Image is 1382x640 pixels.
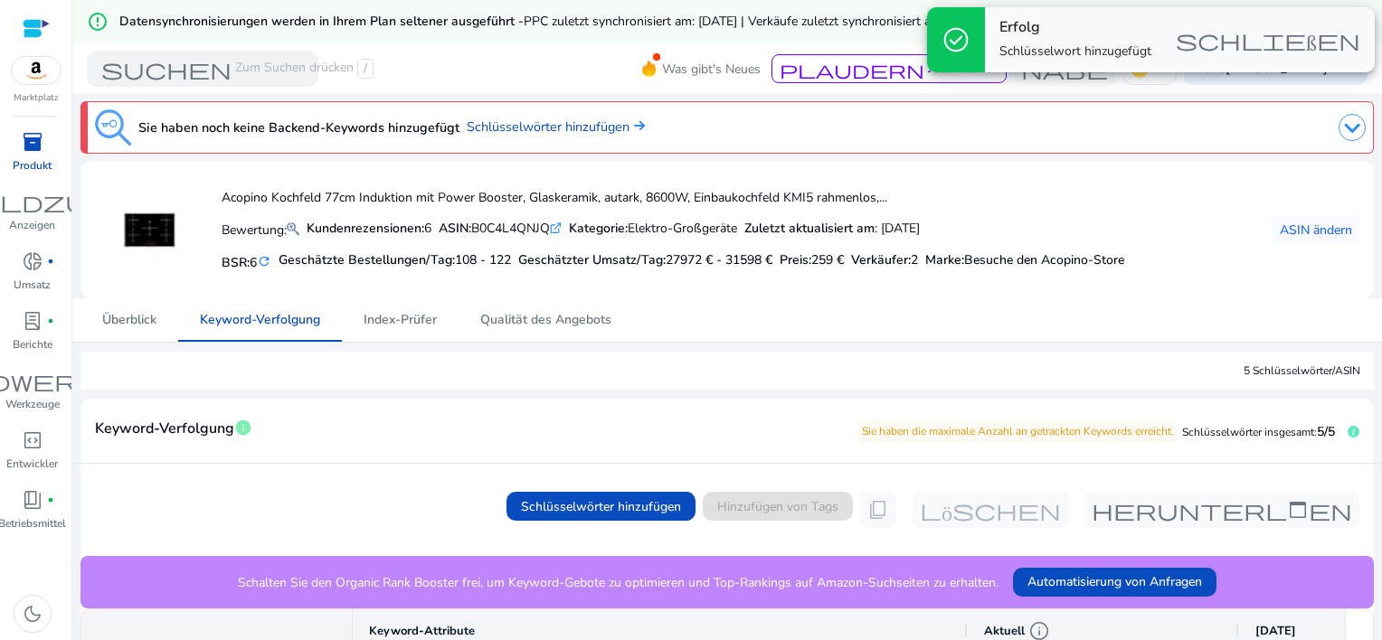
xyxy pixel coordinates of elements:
[780,61,924,79] span: plaudern
[116,196,184,264] img: 31uQaD-MVdL._AC_SR38,50_.jpg
[851,253,918,268] h5: Verkäufer:
[569,219,737,238] div: Elektro-Großgeräte
[95,109,131,146] img: keyword-tracking.svg
[9,217,55,233] p: Anzeigen
[13,157,52,174] p: Produkt
[119,14,987,30] h5: Datensynchronisierungen werden in Ihrem Plan seltener ausgeführt -
[1013,568,1216,597] button: Automatisierung von Anfragen
[238,573,999,592] p: Schalten Sie den Organic Rank Booster frei, um Keyword-Gebote zu optimieren und Top-Rankings auf ...
[780,251,844,268] font: Preis:
[518,253,772,268] h5: Geschätzter Umsatz/Tag:
[862,424,1174,438] font: Sie haben die maximale Anzahl an getrackten Keywords erreicht.
[138,117,459,138] h3: Sie haben noch keine Backend-Keywords hinzugefügt
[925,251,961,268] span: Marke
[1092,499,1352,521] span: herunterladen
[13,336,52,353] p: Berichte
[467,118,629,136] font: Schlüsselwörter hinzufügen
[925,251,1124,268] font: :
[629,120,645,131] img: arrow-right.svg
[1244,362,1360,379] div: 5 Schlüsselwörter/ASIN
[47,317,54,325] span: fiber_manual_record
[222,254,257,271] font: BSR:
[369,623,475,639] span: Keyword-Attribute
[12,57,61,84] img: amazon.svg
[222,221,287,239] font: Bewertung:
[1176,29,1360,51] span: schließen
[1255,623,1296,639] span: [DATE]
[22,603,43,625] span: dark_mode
[200,314,320,326] span: Keyword-Verfolgung
[47,496,54,504] span: fiber_manual_record
[942,25,970,54] span: check_circle
[250,254,257,271] span: 6
[524,13,987,30] span: PPC zuletzt synchronisiert am: [DATE] | Verkäufe zuletzt synchronisiert am: [DATE]
[1273,215,1359,244] button: ASIN ändern
[1280,221,1352,240] span: ASIN ändern
[95,413,234,445] span: Keyword-Verfolgung
[999,42,1151,60] font: Schlüsselwort hinzugefügt
[771,54,1007,83] button: plaudernJetzt chatten
[439,220,550,237] font: B0C4L4QNJQ
[1182,425,1317,439] span: Schlüsselwörter insgesamt:
[662,53,761,85] span: Was gibt's Neues
[22,250,43,272] span: donut_small
[22,131,43,153] span: inventory_2
[911,251,918,268] span: 2
[102,314,156,326] span: Überblick
[307,220,424,237] b: Kundenrezensionen:
[5,396,60,412] p: Werkzeuge
[984,623,1025,639] font: Aktuell
[999,19,1151,36] h4: Erfolg
[307,219,431,238] div: 6
[1339,114,1366,141] img: dropdown-arrow.svg
[279,253,511,268] h5: Geschätzte Bestellungen/Tag:
[1084,492,1359,528] button: herunterladen
[744,220,875,237] b: Zuletzt aktualisiert am
[1027,572,1202,591] span: Automatisierung von Anfragen
[222,191,1124,206] h4: Acopino Kochfeld 77cm Induktion mit Power Booster, Glaskeramik, autark, 8600W, Einbaukochfeld KMI...
[87,11,109,33] mat-icon: error_outline
[744,219,920,238] div: : [DATE]
[364,314,437,326] span: Index-Prüfer
[257,253,271,270] mat-icon: refresh
[480,314,611,326] span: Qualität des Angebots
[357,59,374,79] span: /
[22,429,43,451] span: code_blocks
[235,59,354,79] font: Zum Suchen drücken
[22,489,43,511] span: book_4
[22,310,43,332] span: lab_profile
[101,58,232,80] span: suchen
[506,492,696,521] button: Schlüsselwörter hinzufügen
[234,419,252,437] span: Info
[455,251,511,268] span: 108 - 122
[1317,423,1335,440] span: 5/5
[964,251,1124,268] span: Besuche den Acopino-Store
[6,456,58,472] p: Entwickler
[14,277,51,293] p: Umsatz
[439,220,471,237] b: ASIN:
[811,251,844,268] span: 259 €
[14,91,59,105] p: Marktplatz
[521,497,681,516] span: Schlüsselwörter hinzufügen
[569,220,628,237] b: Kategorie:
[47,258,54,265] span: fiber_manual_record
[666,251,772,268] span: 27972 € - 31598 €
